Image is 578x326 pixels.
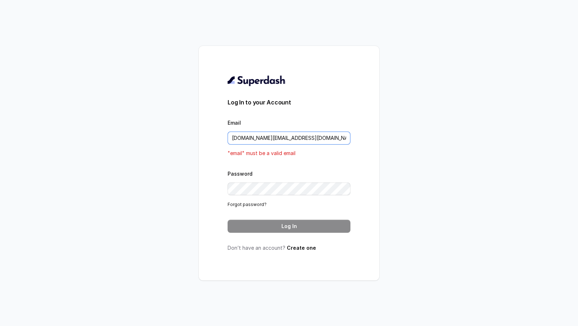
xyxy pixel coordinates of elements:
[228,244,350,252] p: Don’t have an account?
[228,132,350,145] input: youremail@example.com
[228,202,267,207] a: Forgot password?
[287,245,316,251] a: Create one
[228,220,350,233] button: Log In
[228,120,241,126] label: Email
[228,149,350,158] p: "email" must be a valid email
[228,75,286,86] img: light.svg
[228,98,350,107] h3: Log In to your Account
[228,171,253,177] label: Password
